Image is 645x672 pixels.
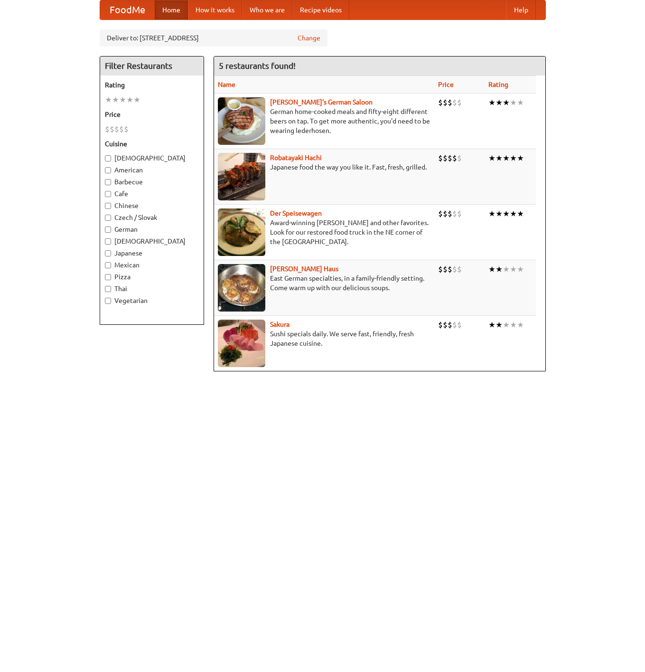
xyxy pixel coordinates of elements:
[438,153,443,163] li: $
[105,225,199,234] label: German
[457,208,462,219] li: $
[443,208,448,219] li: $
[218,162,430,172] p: Japanese food the way you like it. Fast, fresh, grilled.
[495,97,503,108] li: ★
[270,209,322,217] a: Der Speisewagen
[155,0,188,19] a: Home
[105,191,111,197] input: Cafe
[105,248,199,258] label: Japanese
[488,320,495,330] li: ★
[105,237,199,246] label: [DEMOGRAPHIC_DATA]
[105,201,199,210] label: Chinese
[495,153,503,163] li: ★
[105,189,199,199] label: Cafe
[105,155,111,161] input: [DEMOGRAPHIC_DATA]
[452,97,457,108] li: $
[218,274,430,293] p: East German specialties, in a family-friendly setting. Come warm up with our delicious soups.
[105,110,199,119] h5: Price
[438,320,443,330] li: $
[105,139,199,149] h5: Cuisine
[438,97,443,108] li: $
[218,320,265,367] img: sakura.jpg
[133,95,140,105] li: ★
[105,153,199,163] label: [DEMOGRAPHIC_DATA]
[218,153,265,200] img: robatayaki.jpg
[105,296,199,305] label: Vegetarian
[105,95,112,105] li: ★
[100,57,204,76] h4: Filter Restaurants
[105,215,111,221] input: Czech / Slovak
[517,264,524,274] li: ★
[298,33,320,43] a: Change
[448,153,452,163] li: $
[503,153,510,163] li: ★
[495,264,503,274] li: ★
[242,0,292,19] a: Who we are
[510,208,517,219] li: ★
[443,264,448,274] li: $
[452,153,457,163] li: $
[517,153,524,163] li: ★
[292,0,349,19] a: Recipe videos
[503,97,510,108] li: ★
[495,208,503,219] li: ★
[457,264,462,274] li: $
[488,97,495,108] li: ★
[105,165,199,175] label: American
[443,97,448,108] li: $
[105,262,111,268] input: Mexican
[270,154,322,161] a: Robatayaki Hachi
[457,97,462,108] li: $
[510,153,517,163] li: ★
[503,320,510,330] li: ★
[517,97,524,108] li: ★
[438,208,443,219] li: $
[517,320,524,330] li: ★
[457,153,462,163] li: $
[510,320,517,330] li: ★
[506,0,536,19] a: Help
[218,97,265,145] img: esthers.jpg
[270,98,373,106] a: [PERSON_NAME]'s German Saloon
[126,95,133,105] li: ★
[105,124,110,134] li: $
[219,61,296,70] ng-pluralize: 5 restaurants found!
[457,320,462,330] li: $
[105,203,111,209] input: Chinese
[448,264,452,274] li: $
[105,284,199,293] label: Thai
[105,167,111,173] input: American
[188,0,242,19] a: How it works
[503,264,510,274] li: ★
[488,208,495,219] li: ★
[105,179,111,185] input: Barbecue
[105,250,111,256] input: Japanese
[270,321,290,328] a: Sakura
[510,97,517,108] li: ★
[105,260,199,270] label: Mexican
[438,81,454,88] a: Price
[443,153,448,163] li: $
[510,264,517,274] li: ★
[517,208,524,219] li: ★
[218,264,265,312] img: kohlhaus.jpg
[110,124,114,134] li: $
[105,227,111,233] input: German
[100,29,327,47] div: Deliver to: [STREET_ADDRESS]
[443,320,448,330] li: $
[452,264,457,274] li: $
[438,264,443,274] li: $
[448,97,452,108] li: $
[218,329,430,348] p: Sushi specials daily. We serve fast, friendly, fresh Japanese cuisine.
[452,320,457,330] li: $
[270,265,338,273] a: [PERSON_NAME] Haus
[495,320,503,330] li: ★
[105,80,199,90] h5: Rating
[488,81,508,88] a: Rating
[100,0,155,19] a: FoodMe
[503,208,510,219] li: ★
